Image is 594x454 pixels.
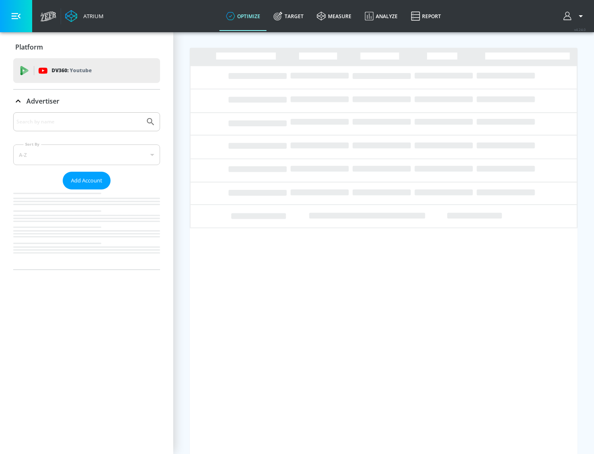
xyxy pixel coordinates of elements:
div: Advertiser [13,90,160,113]
a: Target [267,1,310,31]
a: optimize [219,1,267,31]
div: Platform [13,35,160,59]
a: Report [404,1,448,31]
p: Platform [15,43,43,52]
nav: list of Advertiser [13,189,160,270]
a: measure [310,1,358,31]
a: Analyze [358,1,404,31]
label: Sort By [24,142,41,147]
p: DV360: [52,66,92,75]
input: Search by name [16,116,141,127]
div: A-Z [13,144,160,165]
div: Advertiser [13,112,160,270]
div: Atrium [80,12,104,20]
p: Advertiser [26,97,59,106]
div: DV360: Youtube [13,58,160,83]
p: Youtube [70,66,92,75]
span: v 4.24.0 [574,27,586,32]
a: Atrium [65,10,104,22]
button: Add Account [63,172,111,189]
span: Add Account [71,176,102,185]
